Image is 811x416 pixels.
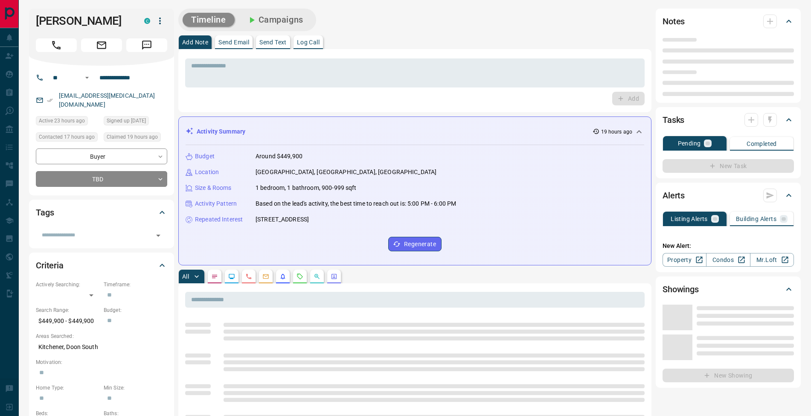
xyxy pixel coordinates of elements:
[36,340,167,354] p: Kitchener, Doon South
[36,202,167,223] div: Tags
[36,259,64,272] h2: Criteria
[144,18,150,24] div: condos.ca
[256,183,357,192] p: 1 bedroom, 1 bathroom, 900-999 sqft
[195,183,232,192] p: Size & Rooms
[59,92,155,108] a: [EMAIL_ADDRESS][MEDICAL_DATA][DOMAIN_NAME]
[663,241,794,250] p: New Alert:
[183,13,235,27] button: Timeline
[195,152,215,161] p: Budget
[104,384,167,392] p: Min Size:
[256,215,309,224] p: [STREET_ADDRESS]
[36,14,131,28] h1: [PERSON_NAME]
[36,255,167,276] div: Criteria
[104,306,167,314] p: Budget:
[126,38,167,52] span: Message
[296,273,303,280] svg: Requests
[182,273,189,279] p: All
[195,168,219,177] p: Location
[671,216,708,222] p: Listing Alerts
[195,199,237,208] p: Activity Pattern
[297,39,320,45] p: Log Call
[195,215,243,224] p: Repeated Interest
[256,152,302,161] p: Around $449,900
[36,38,77,52] span: Call
[218,39,249,45] p: Send Email
[81,38,122,52] span: Email
[238,13,312,27] button: Campaigns
[314,273,320,280] svg: Opportunities
[104,116,167,128] div: Fri Aug 30 2024
[36,116,99,128] div: Mon Aug 11 2025
[104,281,167,288] p: Timeframe:
[36,148,167,164] div: Buyer
[39,133,95,141] span: Contacted 17 hours ago
[678,140,701,146] p: Pending
[36,206,54,219] h2: Tags
[706,253,750,267] a: Condos
[36,384,99,392] p: Home Type:
[256,168,436,177] p: [GEOGRAPHIC_DATA], [GEOGRAPHIC_DATA], [GEOGRAPHIC_DATA]
[39,116,85,125] span: Active 23 hours ago
[262,273,269,280] svg: Emails
[36,306,99,314] p: Search Range:
[36,281,99,288] p: Actively Searching:
[228,273,235,280] svg: Lead Browsing Activity
[36,132,99,144] div: Mon Aug 11 2025
[152,230,164,241] button: Open
[259,39,287,45] p: Send Text
[747,141,777,147] p: Completed
[36,314,99,328] p: $449,900 - $449,900
[107,116,146,125] span: Signed up [DATE]
[663,15,685,28] h2: Notes
[663,279,794,300] div: Showings
[736,216,776,222] p: Building Alerts
[36,332,167,340] p: Areas Searched:
[279,273,286,280] svg: Listing Alerts
[104,132,167,144] div: Mon Aug 11 2025
[663,282,699,296] h2: Showings
[663,113,684,127] h2: Tasks
[211,273,218,280] svg: Notes
[601,128,632,136] p: 19 hours ago
[663,185,794,206] div: Alerts
[82,73,92,83] button: Open
[663,110,794,130] div: Tasks
[663,189,685,202] h2: Alerts
[388,237,442,251] button: Regenerate
[663,11,794,32] div: Notes
[750,253,794,267] a: Mr.Loft
[245,273,252,280] svg: Calls
[36,358,167,366] p: Motivation:
[182,39,208,45] p: Add Note
[186,124,644,140] div: Activity Summary19 hours ago
[256,199,456,208] p: Based on the lead's activity, the best time to reach out is: 5:00 PM - 6:00 PM
[331,273,337,280] svg: Agent Actions
[107,133,158,141] span: Claimed 19 hours ago
[663,253,706,267] a: Property
[47,97,53,103] svg: Email Verified
[197,127,245,136] p: Activity Summary
[36,171,167,187] div: TBD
